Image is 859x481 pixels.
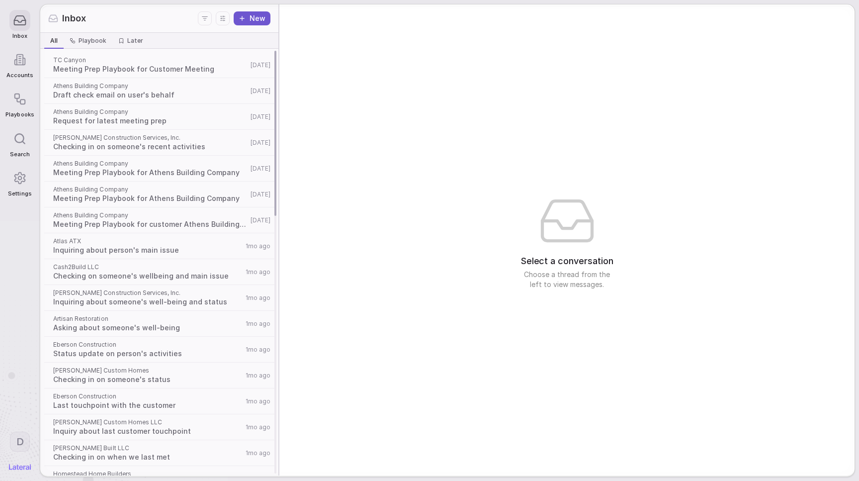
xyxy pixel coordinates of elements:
span: Select a conversation [521,255,613,268]
a: Playbooks [5,84,34,123]
a: Accounts [5,44,34,84]
span: 1mo ago [246,268,270,276]
span: 1mo ago [246,320,270,328]
span: TC Canyon [53,56,248,64]
a: Athens Building CompanyMeeting Prep Playbook for Athens Building Company[DATE] [42,182,276,207]
span: Meeting Prep Playbook for Customer Meeting [53,64,248,74]
span: [PERSON_NAME] Custom Homes [53,367,243,375]
span: Cash2Build LLC [53,263,243,271]
button: New thread [234,11,270,25]
span: Search [10,151,30,158]
span: [DATE] [251,165,270,173]
span: [DATE] [251,216,270,224]
span: [DATE] [251,113,270,121]
a: TC CanyonMeeting Prep Playbook for Customer Meeting[DATE] [42,52,276,78]
span: [DATE] [251,191,270,198]
span: Playbooks [5,111,34,118]
a: [PERSON_NAME] Custom Homes LLCInquiry about last customer touchpoint1mo ago [42,414,276,440]
span: Playbook [79,37,106,45]
a: Athens Building CompanyRequest for latest meeting prep[DATE] [42,104,276,130]
span: 1mo ago [246,397,270,405]
a: Athens Building CompanyMeeting Prep Playbook for customer Athens Building Company[DATE] [42,207,276,233]
span: [DATE] [251,87,270,95]
span: Meeting Prep Playbook for customer Athens Building Company [53,219,248,229]
a: Inbox [5,5,34,44]
span: 1mo ago [246,294,270,302]
a: Atlas ATXInquiring about person's main issue1mo ago [42,233,276,259]
span: Request for latest meeting prep [53,116,248,126]
span: [PERSON_NAME] Built LLC [53,444,243,452]
span: 1mo ago [246,372,270,380]
a: Athens Building CompanyMeeting Prep Playbook for Athens Building Company[DATE] [42,156,276,182]
span: Homestead Home Builders [53,470,243,478]
span: Eberson Construction [53,341,243,349]
button: Display settings [216,11,230,25]
span: Athens Building Company [53,108,248,116]
span: Meeting Prep Playbook for Athens Building Company [53,193,248,203]
span: [DATE] [251,139,270,147]
span: 1mo ago [246,449,270,457]
span: Checking on someone's wellbeing and main issue [53,271,243,281]
span: [DATE] [251,61,270,69]
span: Inquiring about someone's well-being and status [53,297,243,307]
img: Lateral [9,464,31,470]
span: Accounts [6,72,33,79]
span: [PERSON_NAME] Custom Homes LLC [53,418,243,426]
span: Athens Building Company [53,186,248,193]
a: Eberson ConstructionLast touchpoint with the customer1mo ago [42,388,276,414]
span: Settings [8,191,31,197]
a: [PERSON_NAME] Construction Services, Inc.Checking in on someone's recent activities[DATE] [42,130,276,156]
a: Eberson ConstructionStatus update on person's activities1mo ago [42,337,276,363]
span: Inquiring about person's main issue [53,245,243,255]
span: Artisan Restoration [53,315,243,323]
span: [PERSON_NAME] Construction Services, Inc. [53,289,243,297]
span: Athens Building Company [53,160,248,168]
span: All [50,37,58,45]
span: Athens Building Company [53,82,248,90]
span: Draft check email on user's behalf [53,90,248,100]
button: Filters [198,11,212,25]
span: Checking in on when we last met [53,452,243,462]
a: Artisan RestorationAsking about someone's well-being1mo ago [42,311,276,337]
span: Atlas ATX [53,237,243,245]
span: Inquiry about last customer touchpoint [53,426,243,436]
span: [PERSON_NAME] Construction Services, Inc. [53,134,248,142]
span: Checking in on someone's status [53,375,243,385]
span: Eberson Construction [53,392,243,400]
span: Inbox [62,12,86,25]
span: Last touchpoint with the customer [53,400,243,410]
span: Asking about someone's well-being [53,323,243,333]
a: Cash2Build LLCChecking on someone's wellbeing and main issue1mo ago [42,259,276,285]
span: Meeting Prep Playbook for Athens Building Company [53,168,248,178]
span: Inbox [12,33,27,39]
span: Checking in on someone's recent activities [53,142,248,152]
span: 1mo ago [246,346,270,354]
a: Athens Building CompanyDraft check email on user's behalf[DATE] [42,78,276,104]
a: [PERSON_NAME] Construction Services, Inc.Inquiring about someone's well-being and status1mo ago [42,285,276,311]
span: 1mo ago [246,423,270,431]
span: Athens Building Company [53,211,248,219]
a: [PERSON_NAME] Custom HomesChecking in on someone's status1mo ago [42,363,276,388]
span: Later [127,37,143,45]
a: [PERSON_NAME] Built LLCChecking in on when we last met1mo ago [42,440,276,466]
a: Settings [5,163,34,202]
span: 1mo ago [246,242,270,250]
span: Status update on person's activities [53,349,243,359]
span: Choose a thread from the left to view messages. [517,270,617,289]
span: D [16,435,24,448]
